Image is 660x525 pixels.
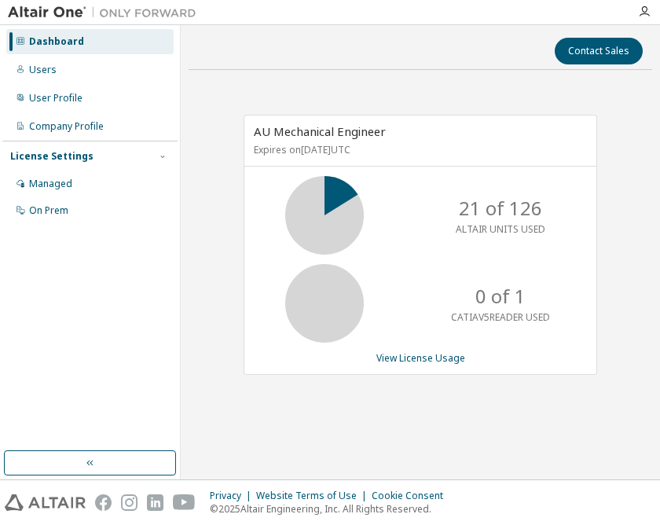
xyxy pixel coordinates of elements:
div: On Prem [29,204,68,217]
div: Privacy [210,490,256,502]
p: 0 of 1 [475,283,526,310]
button: Contact Sales [555,38,643,64]
p: ALTAIR UNITS USED [456,222,545,236]
div: Dashboard [29,35,84,48]
img: facebook.svg [95,494,112,511]
a: View License Usage [376,351,465,365]
p: CATIAV5READER USED [451,310,550,324]
div: License Settings [10,150,93,163]
div: Cookie Consent [372,490,453,502]
img: instagram.svg [121,494,137,511]
div: Managed [29,178,72,190]
div: Website Terms of Use [256,490,372,502]
p: 21 of 126 [459,195,542,222]
div: User Profile [29,92,82,105]
img: Altair One [8,5,204,20]
div: Users [29,64,57,76]
img: youtube.svg [173,494,196,511]
p: © 2025 Altair Engineering, Inc. All Rights Reserved. [210,502,453,516]
img: linkedin.svg [147,494,163,511]
p: Expires on [DATE] UTC [254,143,583,156]
div: Company Profile [29,120,104,133]
span: AU Mechanical Engineer [254,123,386,139]
img: altair_logo.svg [5,494,86,511]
